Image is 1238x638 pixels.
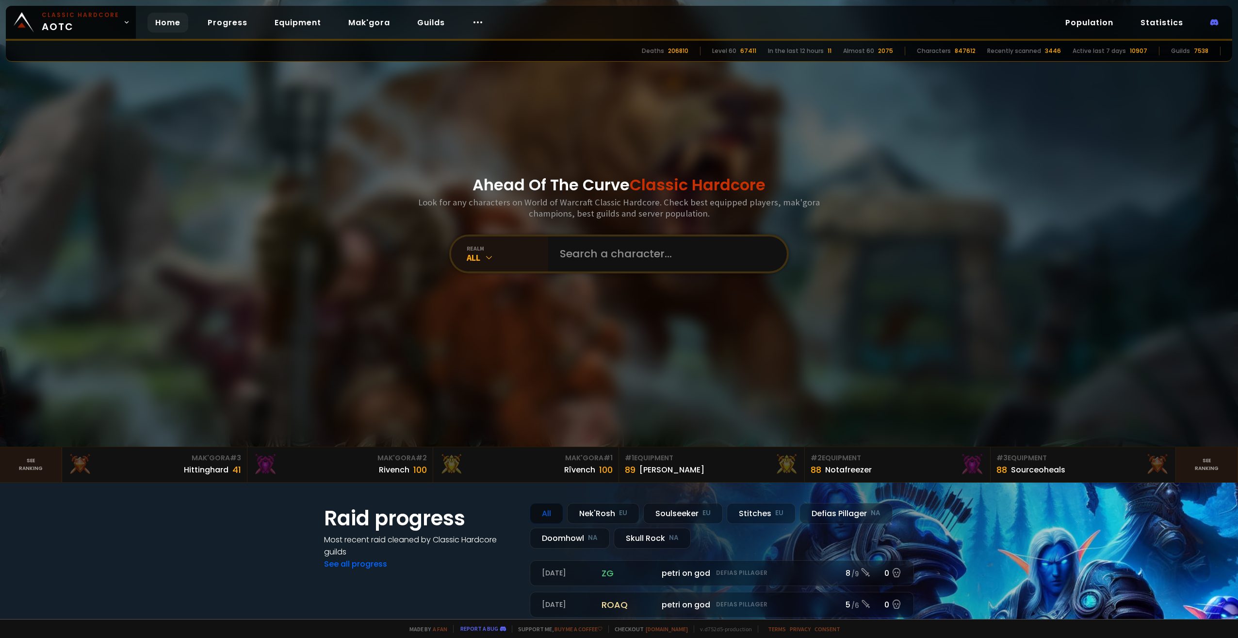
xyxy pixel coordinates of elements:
div: Sourceoheals [1011,464,1065,476]
div: Recently scanned [987,47,1041,55]
div: All [467,252,548,263]
a: Home [147,13,188,33]
div: 41 [232,463,241,476]
a: [DOMAIN_NAME] [646,625,688,633]
small: Classic Hardcore [42,11,119,19]
a: Report a bug [460,625,498,632]
div: 847612 [955,47,976,55]
span: # 3 [996,453,1008,463]
span: AOTC [42,11,119,34]
a: Mak'gora [341,13,398,33]
div: Characters [917,47,951,55]
span: Support me, [512,625,603,633]
h4: Most recent raid cleaned by Classic Hardcore guilds [324,534,518,558]
small: EU [702,508,711,518]
span: # 2 [416,453,427,463]
span: # 1 [625,453,634,463]
a: #2Equipment88Notafreezer [805,447,991,482]
div: Level 60 [712,47,736,55]
a: a fan [433,625,447,633]
a: Classic HardcoreAOTC [6,6,136,39]
div: [PERSON_NAME] [639,464,704,476]
span: Classic Hardcore [630,174,766,196]
div: 206810 [668,47,688,55]
div: Doomhowl [530,528,610,549]
div: Hittinghard [184,464,228,476]
span: v. d752d5 - production [694,625,752,633]
div: Notafreezer [825,464,872,476]
span: Checkout [608,625,688,633]
div: Rivench [379,464,409,476]
div: Stitches [727,503,796,524]
div: 2075 [878,47,893,55]
div: Equipment [811,453,984,463]
div: Nek'Rosh [567,503,639,524]
a: Statistics [1133,13,1191,33]
div: Equipment [625,453,798,463]
h1: Raid progress [324,503,518,534]
div: Guilds [1171,47,1190,55]
a: See all progress [324,558,387,570]
a: Mak'Gora#2Rivench100 [247,447,433,482]
a: Consent [814,625,840,633]
a: Guilds [409,13,453,33]
a: Buy me a coffee [554,625,603,633]
h3: Look for any characters on World of Warcraft Classic Hardcore. Check best equipped players, mak'g... [414,197,824,219]
a: Population [1058,13,1121,33]
small: EU [775,508,783,518]
a: Seeranking [1176,447,1238,482]
input: Search a character... [554,236,775,271]
div: Deaths [642,47,664,55]
div: Active last 7 days [1073,47,1126,55]
h1: Ahead Of The Curve [472,173,766,197]
div: 100 [599,463,613,476]
div: 89 [625,463,635,476]
div: 10907 [1130,47,1147,55]
div: Mak'Gora [439,453,613,463]
span: # 2 [811,453,822,463]
div: Soulseeker [643,503,723,524]
div: Defias Pillager [799,503,893,524]
a: Privacy [790,625,811,633]
a: #3Equipment88Sourceoheals [991,447,1176,482]
div: Rîvench [564,464,595,476]
div: All [530,503,563,524]
div: realm [467,245,548,252]
a: #1Equipment89[PERSON_NAME] [619,447,805,482]
a: Equipment [267,13,329,33]
a: [DATE]zgpetri on godDefias Pillager8 /90 [530,560,914,586]
div: 88 [996,463,1007,476]
div: Equipment [996,453,1170,463]
small: EU [619,508,627,518]
a: Terms [768,625,786,633]
div: 88 [811,463,821,476]
span: Made by [404,625,447,633]
a: Progress [200,13,255,33]
div: 11 [828,47,831,55]
div: 3446 [1045,47,1061,55]
div: Mak'Gora [253,453,427,463]
div: Skull Rock [614,528,691,549]
a: Mak'Gora#3Hittinghard41 [62,447,248,482]
div: Almost 60 [843,47,874,55]
div: Mak'Gora [68,453,242,463]
div: 100 [413,463,427,476]
div: In the last 12 hours [768,47,824,55]
a: [DATE]roaqpetri on godDefias Pillager5 /60 [530,592,914,618]
div: 7538 [1194,47,1208,55]
a: Mak'Gora#1Rîvench100 [433,447,619,482]
div: 67411 [740,47,756,55]
small: NA [871,508,880,518]
span: # 3 [230,453,241,463]
small: NA [669,533,679,543]
span: # 1 [603,453,613,463]
small: NA [588,533,598,543]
